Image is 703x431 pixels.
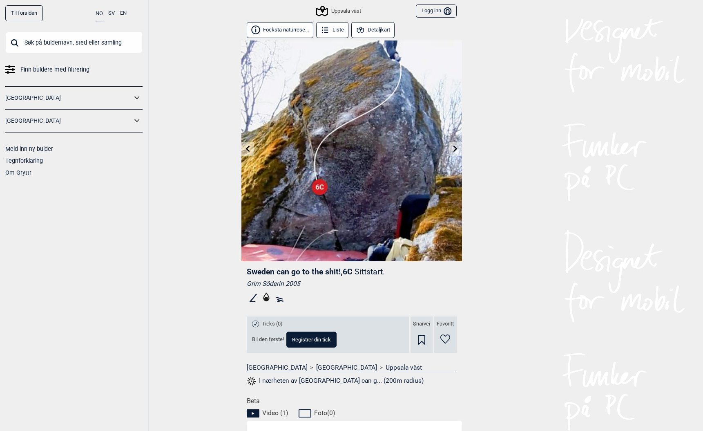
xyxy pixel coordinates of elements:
[355,267,385,276] p: Sittstart.
[5,92,132,104] a: [GEOGRAPHIC_DATA]
[247,376,424,386] button: I nærheten av [GEOGRAPHIC_DATA] can g... (200m radius)
[96,5,103,22] button: NO
[241,40,462,261] img: Sweden can go to the shit
[262,321,283,328] span: Ticks (0)
[247,280,457,288] div: Grim Söderin 2005
[292,337,331,342] span: Registrer din tick
[317,6,361,16] div: Uppsala väst
[386,364,422,372] a: Uppsala väst
[5,32,143,53] input: Søk på buldernavn, sted eller samling
[252,336,284,343] span: Bli den første!
[5,146,53,152] a: Meld inn ny bulder
[314,409,335,417] span: Foto ( 0 )
[108,5,115,21] button: SV
[5,169,31,176] a: Om Gryttr
[286,332,337,348] button: Registrer din tick
[262,409,288,417] span: Video ( 1 )
[351,22,395,38] button: Detaljkart
[120,5,127,21] button: EN
[437,321,454,328] span: Favoritt
[416,4,456,18] button: Logg inn
[5,115,132,127] a: [GEOGRAPHIC_DATA]
[316,22,349,38] button: Liste
[316,364,377,372] a: [GEOGRAPHIC_DATA]
[247,22,314,38] button: Focksta naturrese...
[247,364,457,372] nav: > >
[247,364,308,372] a: [GEOGRAPHIC_DATA]
[411,317,433,353] div: Snarvei
[247,267,353,276] span: Sweden can go to the shit! , 6C
[20,64,89,76] span: Finn buldere med filtrering
[5,64,143,76] a: Finn buldere med filtrering
[5,157,43,164] a: Tegnforklaring
[5,5,43,21] a: Til forsiden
